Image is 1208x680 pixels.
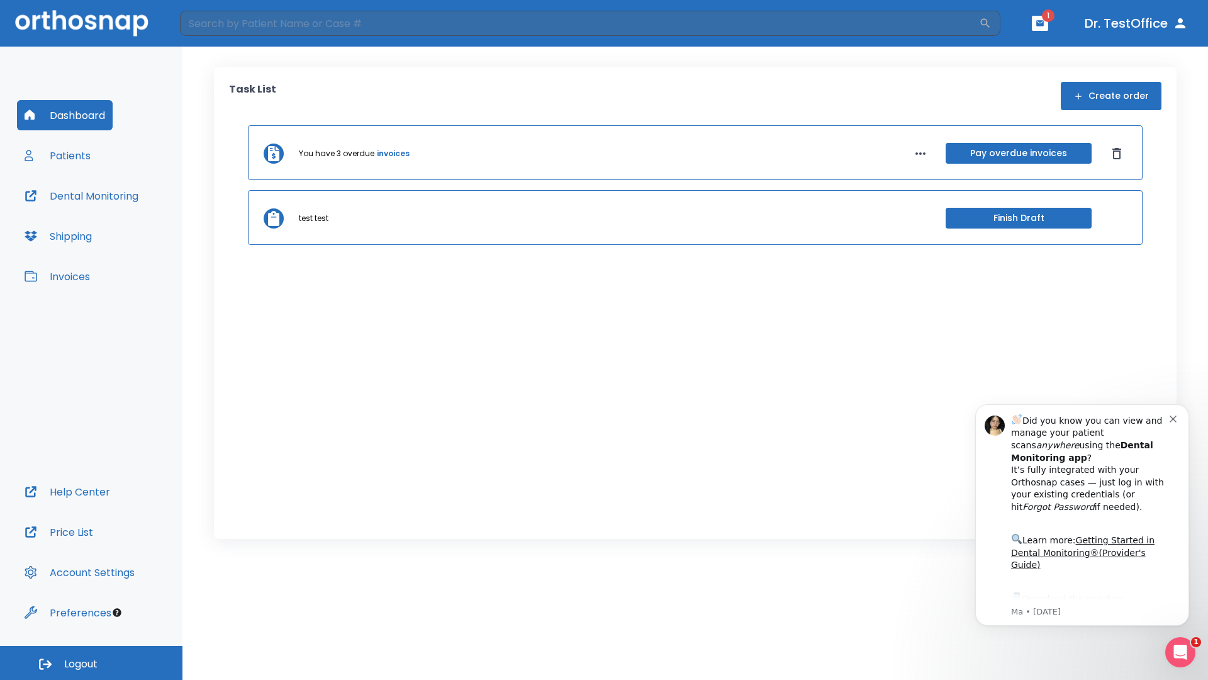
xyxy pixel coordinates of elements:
[956,385,1208,646] iframe: Intercom notifications message
[15,10,148,36] img: Orthosnap
[17,221,99,251] button: Shipping
[17,181,146,211] button: Dental Monitoring
[213,27,223,37] button: Dismiss notification
[1042,9,1054,22] span: 1
[17,477,118,507] button: Help Center
[1191,637,1201,647] span: 1
[17,598,119,628] button: Preferences
[946,143,1092,164] button: Pay overdue invoices
[1165,637,1195,667] iframe: Intercom live chat
[55,221,213,232] p: Message from Ma, sent 2w ago
[1080,12,1193,35] button: Dr. TestOffice
[111,607,123,618] div: Tooltip anchor
[1107,144,1127,164] button: Dismiss
[299,213,328,224] p: test test
[946,208,1092,229] button: Finish Draft
[229,82,276,110] p: Task List
[17,517,101,547] button: Price List
[299,148,374,159] p: You have 3 overdue
[17,100,113,130] button: Dashboard
[1061,82,1161,110] button: Create order
[377,148,410,159] a: invoices
[17,140,98,171] button: Patients
[64,657,98,671] span: Logout
[55,208,167,231] a: App Store
[55,205,213,269] div: Download the app: | ​ Let us know if you need help getting started!
[17,557,142,587] button: Account Settings
[180,11,979,36] input: Search by Patient Name or Case #
[17,261,98,292] button: Invoices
